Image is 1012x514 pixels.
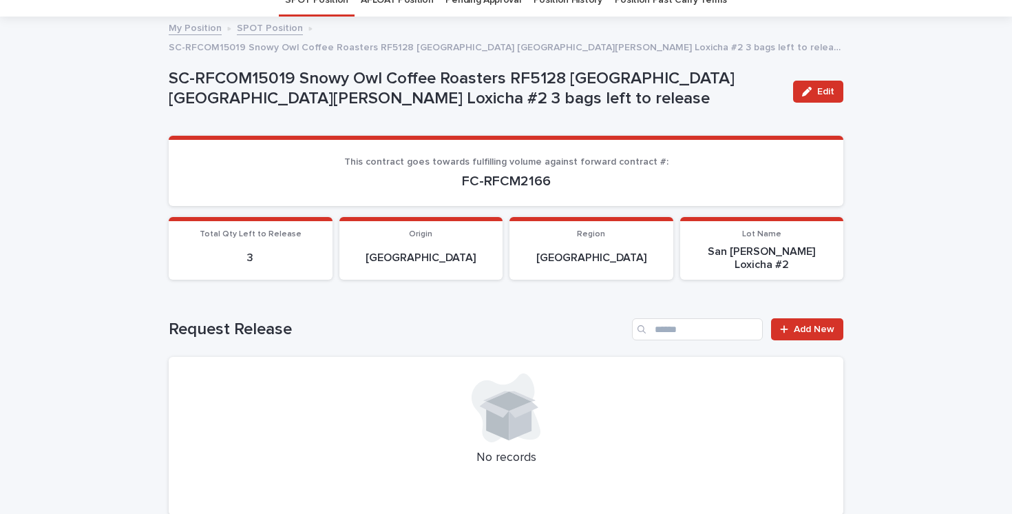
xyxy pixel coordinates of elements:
h1: Request Release [169,320,626,340]
p: [GEOGRAPHIC_DATA] [348,251,495,265]
a: SPOT Position [237,19,303,35]
span: This contract goes towards fulfilling volume against forward contract #: [344,157,668,167]
button: Edit [793,81,843,103]
p: SC-RFCOM15019 Snowy Owl Coffee Roasters RF5128 [GEOGRAPHIC_DATA] [GEOGRAPHIC_DATA][PERSON_NAME] L... [169,69,782,109]
a: My Position [169,19,222,35]
p: No records [185,451,827,466]
p: [GEOGRAPHIC_DATA] [518,251,665,265]
span: Lot Name [742,230,781,238]
span: Edit [817,87,834,96]
span: Total Qty Left to Release [200,230,302,238]
p: San [PERSON_NAME] Loxicha #2 [688,245,836,271]
span: Origin [409,230,432,238]
a: Add New [771,318,843,340]
p: FC-RFCM2166 [185,173,827,189]
p: SC-RFCOM15019 Snowy Owl Coffee Roasters RF5128 [GEOGRAPHIC_DATA] [GEOGRAPHIC_DATA][PERSON_NAME] L... [169,39,843,54]
span: Add New [794,325,834,334]
span: Region [577,230,605,238]
p: 3 [177,251,324,265]
input: Search [632,318,763,340]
